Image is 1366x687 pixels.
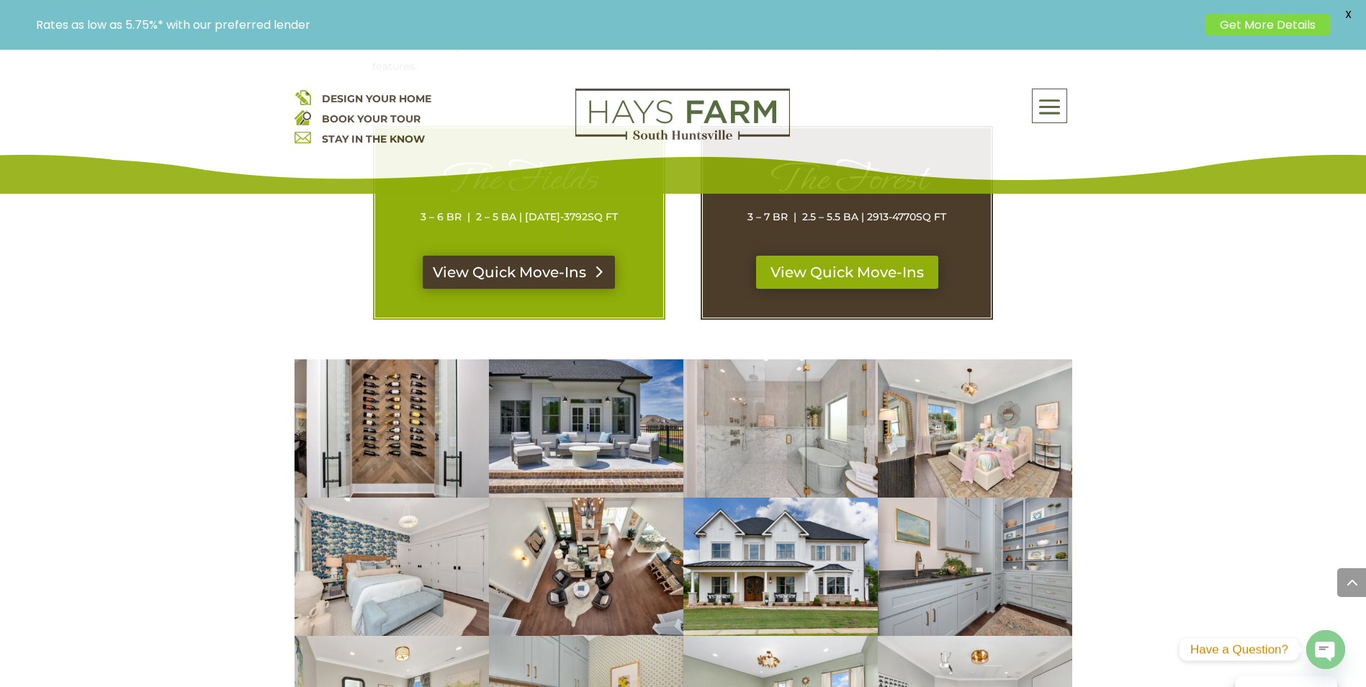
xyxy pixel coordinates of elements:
[421,210,588,223] span: 3 – 6 BR | 2 – 5 BA | [DATE]-3792
[295,109,311,125] img: book your home tour
[732,207,962,227] p: 3 – 7 BR | 2.5 – 5.5 BA | 2913-4770
[489,498,683,636] img: 2106-Forest-Gate-79-400x284.jpg
[295,359,489,498] img: 2106-Forest-Gate-27-400x284.jpg
[36,18,1198,32] p: Rates as low as 5.75%* with our preferred lender
[916,210,946,223] span: SQ FT
[295,498,489,636] img: 2106-Forest-Gate-81-400x284.jpg
[878,498,1072,636] img: 2106-Forest-Gate-52-400x284.jpg
[423,256,615,289] a: View Quick Move-Ins
[322,112,421,125] a: BOOK YOUR TOUR
[1337,4,1359,25] span: X
[1205,14,1330,35] a: Get More Details
[322,133,425,145] a: STAY IN THE KNOW
[756,256,938,289] a: View Quick Move-Ins
[878,359,1072,498] img: 2106-Forest-Gate-82-400x284.jpg
[683,359,878,498] img: 2106-Forest-Gate-61-400x284.jpg
[683,498,878,636] img: hays farm homes
[575,89,790,140] img: Logo
[295,89,311,105] img: design your home
[588,210,618,223] span: SQ FT
[575,130,790,143] a: hays farm homes huntsville development
[322,92,431,105] a: DESIGN YOUR HOME
[489,359,683,498] img: 2106-Forest-Gate-8-400x284.jpg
